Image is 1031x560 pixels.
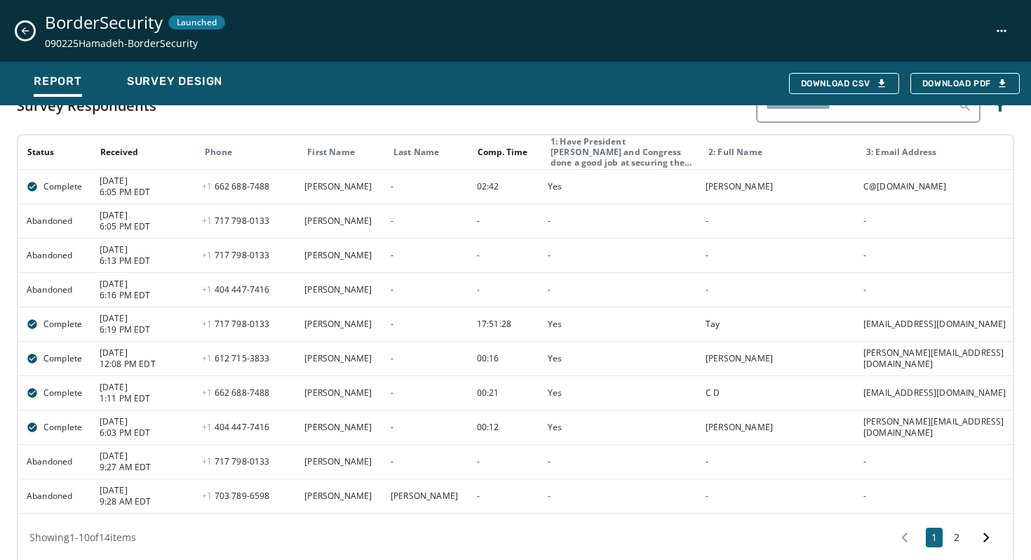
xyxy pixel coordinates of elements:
[100,427,193,439] span: 6:03 PM EDT
[548,250,696,261] div: -
[296,410,382,444] td: [PERSON_NAME]
[45,36,225,51] span: 090225Hamadeh-BorderSecurity
[863,456,1012,467] div: -
[202,180,215,192] span: +1
[29,531,136,544] span: Showing 1 - 10 of 14 items
[43,319,82,330] span: Complete
[11,11,457,27] body: Rich Text Area
[202,421,269,433] span: 404 447 - 7416
[989,18,1014,44] button: BorderSecurity action menu
[202,249,269,261] span: 717 798 - 0133
[100,359,193,370] span: 12:08 PM EDT
[382,410,469,444] td: -
[95,141,144,164] button: Sort by [object Object]
[548,491,696,502] div: -
[17,96,156,116] h4: Survey Respondents
[100,244,193,255] span: [DATE]
[382,341,469,375] td: -
[706,456,854,467] div: -
[296,444,382,479] td: [PERSON_NAME]
[34,74,82,88] span: Report
[100,313,193,324] span: [DATE]
[296,272,382,307] td: [PERSON_NAME]
[548,319,696,330] div: Yes
[469,307,539,341] td: 17:51:28
[863,181,1012,192] div: C@[DOMAIN_NAME]
[202,352,269,364] span: 612 715 - 3833
[382,272,469,307] td: -
[469,204,539,238] td: -
[469,272,539,307] td: -
[922,78,1008,89] span: Download PDF
[307,147,382,158] div: First Name
[548,215,696,227] div: -
[100,187,193,198] span: 6:05 PM EDT
[382,307,469,341] td: -
[100,485,193,496] span: [DATE]
[202,455,215,467] span: +1
[706,422,854,433] div: [PERSON_NAME]
[863,491,1012,502] div: -
[706,353,854,364] div: [PERSON_NAME]
[548,456,696,467] div: -
[27,456,72,467] span: Abandoned
[100,462,193,473] span: 9:27 AM EDT
[863,250,1012,261] div: -
[22,67,93,100] button: Report
[863,416,1012,439] div: [PERSON_NAME][EMAIL_ADDRESS][DOMAIN_NAME]
[863,347,1012,370] div: [PERSON_NAME][EMAIL_ADDRESS][DOMAIN_NAME]
[469,444,539,479] td: -
[100,382,193,393] span: [DATE]
[202,318,269,330] span: 717 798 - 0133
[202,215,215,227] span: +1
[706,319,854,330] div: Tay
[472,141,533,164] button: Sort by [object Object]
[863,319,1012,330] div: [EMAIL_ADDRESS][DOMAIN_NAME]
[100,451,193,462] span: [DATE]
[382,444,469,479] td: -
[866,147,1012,157] div: 3: Email Address
[100,496,193,507] span: 9:28 AM EDT
[202,490,269,502] span: 703 789 - 6598
[706,181,854,192] div: [PERSON_NAME]
[548,353,696,364] div: Yes
[202,352,215,364] span: +1
[27,284,72,295] span: Abandoned
[202,490,215,502] span: +1
[296,341,382,375] td: [PERSON_NAME]
[548,422,696,433] div: Yes
[45,11,163,34] span: BorderSecurity
[548,387,696,399] div: Yes
[22,141,60,164] button: Sort by [object Object]
[202,421,215,433] span: +1
[127,74,222,88] span: Survey Design
[548,284,696,295] div: -
[296,238,382,272] td: [PERSON_NAME]
[382,479,469,513] td: [PERSON_NAME]
[27,491,72,502] span: Abandoned
[296,375,382,410] td: [PERSON_NAME]
[926,528,943,547] button: 1
[382,169,469,204] td: -
[469,238,539,272] td: -
[100,221,193,232] span: 6:05 PM EDT
[27,250,72,261] span: Abandoned
[296,169,382,204] td: [PERSON_NAME]
[469,341,539,375] td: 00:16
[202,318,215,330] span: +1
[986,92,1014,120] button: Filters menu
[863,215,1012,227] div: -
[100,416,193,427] span: [DATE]
[100,324,193,335] span: 6:19 PM EDT
[469,169,539,204] td: 02:42
[948,528,965,547] button: 2
[296,479,382,513] td: [PERSON_NAME]
[708,147,854,157] div: 2: Full Name
[202,249,215,261] span: +1
[100,393,193,404] span: 1:11 PM EDT
[706,284,854,295] div: -
[296,307,382,341] td: [PERSON_NAME]
[202,215,269,227] span: 717 798 - 0133
[910,73,1020,94] button: Download PDF
[469,375,539,410] td: 00:21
